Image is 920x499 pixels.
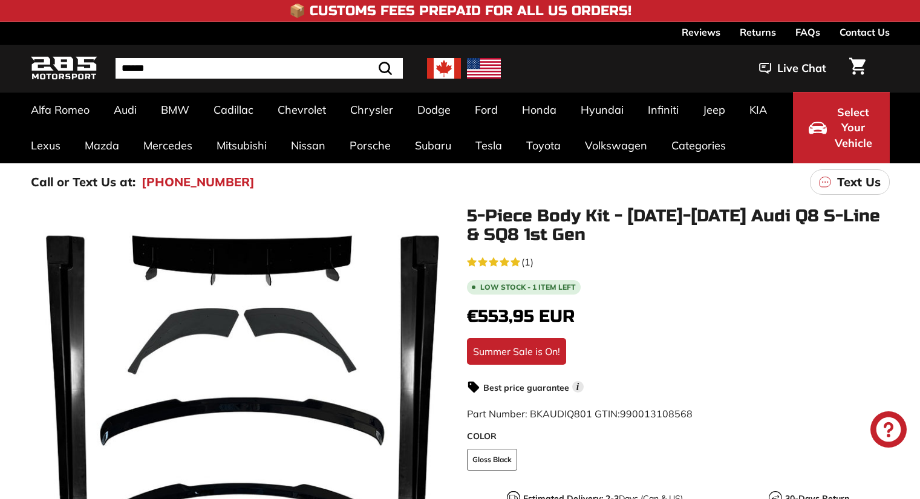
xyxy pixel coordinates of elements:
[483,382,569,393] strong: Best price guarantee
[572,381,584,393] span: i
[31,54,97,83] img: Logo_285_Motorsport_areodynamics_components
[463,128,514,163] a: Tesla
[795,22,820,42] a: FAQs
[480,284,576,291] span: Low stock - 1 item left
[467,207,890,244] h1: 5-Piece Body Kit - [DATE]-[DATE] Audi Q8 S-Line & SQ8 1st Gen
[682,22,720,42] a: Reviews
[31,173,135,191] p: Call or Text Us at:
[19,128,73,163] a: Lexus
[569,92,636,128] a: Hyundai
[521,255,533,269] span: (1)
[659,128,738,163] a: Categories
[279,128,338,163] a: Nissan
[289,4,631,18] h4: 📦 Customs Fees Prepaid for All US Orders!
[19,92,102,128] a: Alfa Romeo
[467,338,566,365] div: Summer Sale is On!
[338,128,403,163] a: Porsche
[467,306,575,327] span: €553,95 EUR
[867,411,910,451] inbox-online-store-chat: Shopify online store chat
[573,128,659,163] a: Volkswagen
[510,92,569,128] a: Honda
[102,92,149,128] a: Audi
[833,105,874,151] span: Select Your Vehicle
[116,58,403,79] input: Search
[514,128,573,163] a: Toyota
[810,169,890,195] a: Text Us
[73,128,131,163] a: Mazda
[403,128,463,163] a: Subaru
[793,92,890,163] button: Select Your Vehicle
[467,408,693,420] span: Part Number: BKAUDIQ801 GTIN:
[463,92,510,128] a: Ford
[266,92,338,128] a: Chevrolet
[131,128,204,163] a: Mercedes
[142,173,255,191] a: [PHONE_NUMBER]
[737,92,779,128] a: KIA
[204,128,279,163] a: Mitsubishi
[149,92,201,128] a: BMW
[467,430,890,443] label: COLOR
[467,253,890,269] a: 5.0 rating (1 votes)
[740,22,776,42] a: Returns
[620,408,693,420] span: 990013108568
[842,48,873,89] a: Cart
[837,173,881,191] p: Text Us
[691,92,737,128] a: Jeep
[840,22,890,42] a: Contact Us
[338,92,405,128] a: Chrysler
[743,53,842,83] button: Live Chat
[405,92,463,128] a: Dodge
[201,92,266,128] a: Cadillac
[777,60,826,76] span: Live Chat
[636,92,691,128] a: Infiniti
